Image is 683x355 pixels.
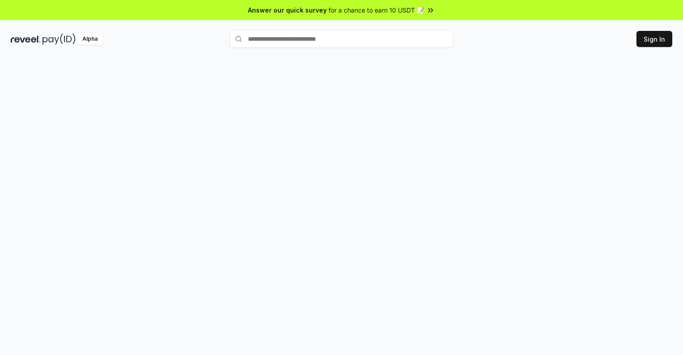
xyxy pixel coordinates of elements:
[43,34,76,45] img: pay_id
[636,31,672,47] button: Sign In
[248,5,327,15] span: Answer our quick survey
[329,5,424,15] span: for a chance to earn 10 USDT 📝
[77,34,102,45] div: Alpha
[11,34,41,45] img: reveel_dark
